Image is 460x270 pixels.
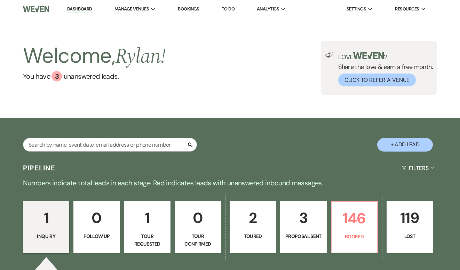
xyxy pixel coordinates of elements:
[285,232,322,240] p: Proposal Sent
[334,52,433,86] div: Share the love & earn a free month.
[234,206,271,230] p: 2
[175,201,221,253] a: 0Tour Confirmed
[257,6,279,13] span: Analytics
[234,232,271,240] p: Toured
[67,6,92,13] a: Dashboard
[23,163,56,173] h3: Pipeline
[230,201,276,253] a: 2Toured
[338,74,416,86] button: Click to Refer a Venue
[27,206,65,230] p: 1
[347,6,366,13] span: Settings
[280,201,326,253] a: 3Proposal Sent
[178,6,199,12] a: Bookings
[338,52,433,60] p: Love ?
[391,232,428,240] p: Lost
[399,159,437,177] button: Filters
[179,232,216,248] p: Tour Confirmed
[23,201,69,253] a: 1Inquiry
[336,207,373,230] p: 146
[391,206,428,230] p: 119
[114,6,149,13] span: Manage Venues
[51,71,62,82] div: 3
[78,232,115,240] p: Follow Up
[179,206,216,230] p: 0
[23,71,166,82] a: You have 3 unanswered leads.
[27,232,65,240] p: Inquiry
[222,6,235,12] a: To Do
[78,206,115,230] p: 0
[23,2,49,16] img: Weven Logo
[377,138,433,152] button: + Add Lead
[129,232,166,248] p: Tour Requested
[353,52,384,59] img: weven-logo-green.svg
[124,201,170,253] a: 1Tour Requested
[387,201,433,253] a: 119Lost
[23,138,197,152] input: Search by name, event date, email address or phone number
[23,41,166,71] h2: Welcome,
[325,52,334,58] img: loud-speaker-illustration.svg
[395,6,419,13] span: Resources
[285,206,322,230] p: 3
[73,201,120,253] a: 0Follow Up
[115,40,166,72] span: Rylan !
[331,201,378,253] a: 146Booked
[129,206,166,230] p: 1
[336,233,373,240] p: Booked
